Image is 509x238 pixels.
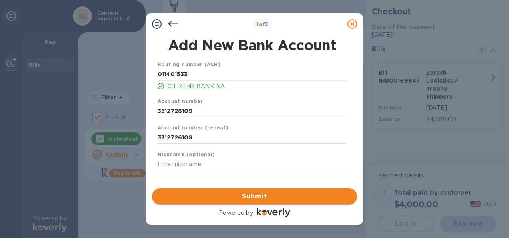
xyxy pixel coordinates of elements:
[167,82,347,91] p: CITIZENS BANK NA
[158,69,347,81] input: Enter routing number
[257,21,269,27] b: of 3
[158,132,347,144] input: Enter account number
[257,208,290,217] img: Logo
[158,98,203,104] b: Account number
[158,159,347,171] input: Enter nickname
[158,125,228,131] b: Account number (repeat)
[152,188,357,204] button: Submit
[158,105,347,117] input: Enter account number
[153,37,351,54] h1: Add New Bank Account
[158,61,220,67] b: Routing number (ACH)
[158,151,215,157] b: Nickname (optional)
[257,21,259,27] span: 1
[219,209,253,217] p: Powered by
[158,192,351,201] span: Submit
